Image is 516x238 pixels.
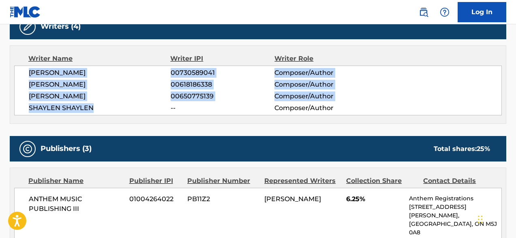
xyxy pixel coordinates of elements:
span: [PERSON_NAME] [29,80,171,89]
span: 00650775139 [171,91,275,101]
span: Composer/Author [274,91,369,101]
div: Publisher IPI [129,176,181,186]
img: MLC Logo [10,6,41,18]
span: ANTHEM MUSIC PUBLISHING III [29,194,123,214]
div: Drag [478,207,483,232]
h5: Publishers (3) [41,144,92,153]
div: Writer Name [28,54,170,64]
a: Public Search [415,4,432,20]
img: help [440,7,450,17]
span: SHAYLEN SHAYLEN [29,103,171,113]
div: Help [437,4,453,20]
span: Composer/Author [274,103,369,113]
span: Composer/Author [274,80,369,89]
span: 25 % [477,145,490,153]
span: Composer/Author [274,68,369,78]
span: PB11Z2 [187,194,258,204]
img: Writers [23,22,32,32]
p: [STREET_ADDRESS][PERSON_NAME], [409,203,501,220]
span: 00618186338 [171,80,275,89]
span: 00730589041 [171,68,275,78]
h5: Writers (4) [41,22,81,31]
span: [PERSON_NAME] [29,68,171,78]
a: Log In [458,2,506,22]
img: search [419,7,428,17]
iframe: Chat Widget [475,199,516,238]
span: [PERSON_NAME] [29,91,171,101]
p: Anthem Registrations [409,194,501,203]
span: -- [171,103,275,113]
img: Publishers [23,144,32,154]
div: Total shares: [434,144,490,154]
div: Collection Share [346,176,417,186]
div: Represented Writers [264,176,340,186]
div: Publisher Number [187,176,258,186]
span: 6.25% [346,194,403,204]
div: Writer Role [274,54,369,64]
span: [PERSON_NAME] [264,195,321,203]
span: 01004264022 [129,194,181,204]
div: Writer IPI [170,54,274,64]
div: Publisher Name [28,176,123,186]
div: Contact Details [423,176,494,186]
p: [GEOGRAPHIC_DATA], ON M5J 0A8 [409,220,501,237]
